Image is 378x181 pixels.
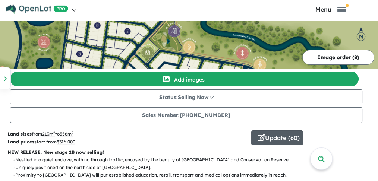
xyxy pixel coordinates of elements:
button: Toggle navigation [284,6,376,13]
p: start from [7,138,246,146]
b: Land sizes [7,131,32,137]
u: 213 m [42,131,55,137]
img: Openlot PRO Logo White [6,4,68,14]
u: $ 316,000 [57,139,75,145]
p: - Proximity to [GEOGRAPHIC_DATA] will put established education, retail, transport and medical op... [13,171,377,179]
button: Status:Selling Now [10,89,362,104]
sup: 2 [72,131,73,135]
button: Sales Number:[PHONE_NUMBER] [10,107,362,123]
u: 558 m [60,131,73,137]
button: Image order (8) [302,50,374,65]
p: from [7,130,246,138]
p: - Uniquely positioned on the north side of [GEOGRAPHIC_DATA]. [13,164,377,171]
button: Add images [10,72,359,86]
b: Land prices [7,139,34,145]
p: NEW RELEASE: New stage 2B now selling! [7,149,371,156]
sup: 2 [53,131,55,135]
button: Update (60) [251,130,303,145]
p: - Nestled in a quiet enclave, with no through traffic, encased by the beauty of [GEOGRAPHIC_DATA]... [13,156,377,163]
span: to [55,131,73,137]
